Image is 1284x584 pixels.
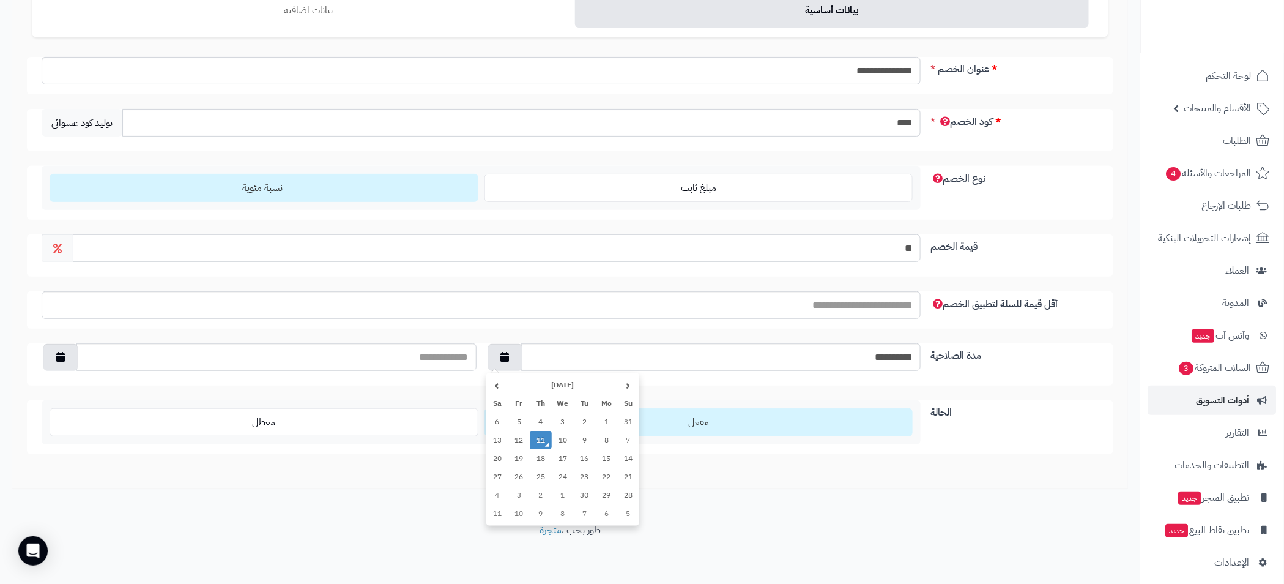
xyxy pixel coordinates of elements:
[617,376,639,394] th: ‹
[1148,126,1277,155] a: الطلبات
[574,431,596,449] td: 9
[1206,67,1252,84] span: لوحة التحكم
[508,468,530,486] td: 26
[1148,256,1277,285] a: العملاء
[1148,353,1277,383] a: السلات المتروكة3
[552,449,574,468] td: 17
[1191,327,1250,344] span: وآتس آب
[926,57,1104,77] label: عنوان الخصم
[1175,457,1250,474] span: التطبيقات والخدمات
[486,376,508,394] th: ›
[552,468,574,486] td: 24
[930,297,1058,312] span: أقل قيمة للسلة لتطبيق الخصم
[552,431,574,449] td: 10
[1148,483,1277,512] a: تطبيق المتجرجديد
[1223,132,1252,149] span: الطلبات
[596,413,618,431] td: 1
[242,181,283,195] span: نسبة مئوية
[596,504,618,523] td: 6
[1179,362,1194,375] span: 3
[926,400,1104,420] label: الحالة
[552,413,574,431] td: 3
[530,449,552,468] td: 18
[1223,294,1250,312] span: المدونة
[486,486,508,504] td: 4
[1215,554,1250,571] span: الإعدادات
[617,431,639,449] td: 7
[530,413,552,431] td: 4
[617,413,639,431] td: 31
[926,234,1104,254] label: قيمة الخصم
[1148,159,1277,188] a: المراجعات والأسئلة4
[1148,288,1277,318] a: المدونة
[530,504,552,523] td: 9
[574,468,596,486] td: 23
[617,486,639,504] td: 28
[486,468,508,486] td: 27
[1178,359,1252,376] span: السلات المتروكة
[938,114,993,129] span: كود الخصم
[508,394,530,413] th: Fr
[552,394,574,413] th: We
[508,431,530,449] td: 12
[1148,61,1277,91] a: لوحة التحكم
[1165,522,1250,539] span: تطبيق نقاط البيع
[596,394,618,413] th: Mo
[688,415,709,430] span: مفعل
[508,486,530,504] td: 3
[1167,167,1181,181] span: 4
[574,486,596,504] td: 30
[1165,165,1252,182] span: المراجعات والأسئلة
[1148,515,1277,545] a: تطبيق نقاط البيعجديد
[1202,197,1252,214] span: طلبات الإرجاع
[1197,392,1250,409] span: أدوات التسويق
[42,109,122,137] span: توليد كود عشوائي
[574,449,596,468] td: 16
[508,449,530,468] td: 19
[1148,191,1277,220] a: طلبات الإرجاع
[926,343,1104,363] label: مدة الصلاحية
[1148,321,1277,350] a: وآتس آبجديد
[1148,451,1277,480] a: التطبيقات والخدمات
[617,468,639,486] td: 21
[530,431,552,449] td: 11
[508,376,618,394] th: [DATE]
[486,431,508,449] td: 13
[552,504,574,523] td: 8
[617,394,639,413] th: Su
[530,468,552,486] td: 25
[1192,329,1215,343] span: جديد
[530,394,552,413] th: Th
[1184,100,1252,117] span: الأقسام والمنتجات
[252,415,275,430] span: معطل
[617,449,639,468] td: 14
[552,486,574,504] td: 1
[508,413,530,431] td: 5
[617,504,639,523] td: 5
[1166,524,1189,537] span: جديد
[681,181,716,195] span: مبلغ ثابت
[596,468,618,486] td: 22
[1148,386,1277,415] a: أدوات التسويق
[486,449,508,468] td: 20
[1178,489,1250,506] span: تطبيق المتجر
[574,394,596,413] th: Tu
[486,504,508,523] td: 11
[486,413,508,431] td: 6
[540,523,562,537] a: متجرة
[486,394,508,413] th: Sa
[574,504,596,523] td: 7
[530,486,552,504] td: 2
[1148,223,1277,253] a: إشعارات التحويلات البنكية
[508,504,530,523] td: 10
[1226,262,1250,279] span: العملاء
[18,536,48,566] div: Open Intercom Messenger
[1148,548,1277,577] a: الإعدادات
[1179,492,1201,505] span: جديد
[574,413,596,431] td: 2
[596,449,618,468] td: 15
[596,486,618,504] td: 29
[1148,418,1277,447] a: التقارير
[1226,424,1250,441] span: التقارير
[1159,230,1252,247] span: إشعارات التحويلات البنكية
